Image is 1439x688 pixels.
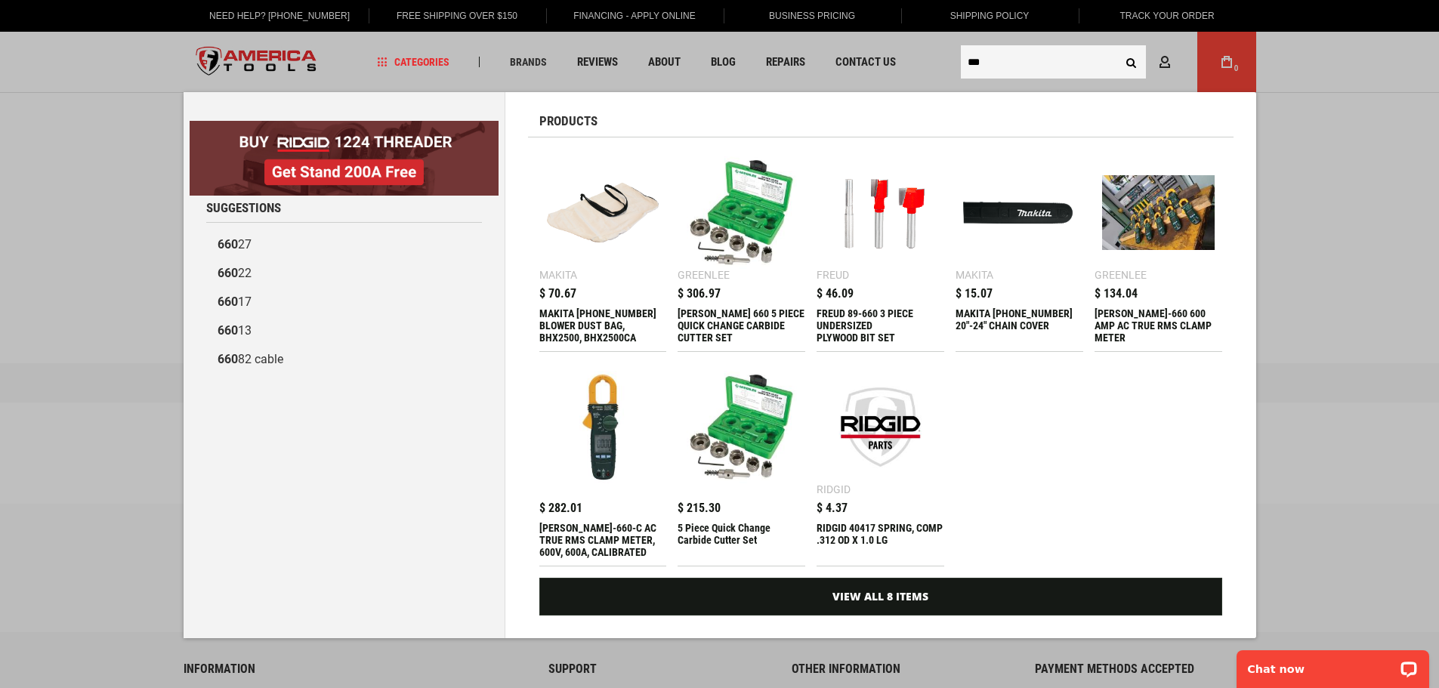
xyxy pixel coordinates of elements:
[539,578,1222,615] a: View All 8 Items
[539,307,667,344] div: MAKITA 660-90510-00 BLOWER DUST BAG, BHX2500, BHX2500CA
[1102,156,1215,269] img: GREENLEE CM-660 600 AMP AC TRUE RMS CLAMP METER
[539,115,598,128] span: Products
[963,156,1076,269] img: MAKITA 952-020-660 20
[678,149,805,351] a: GREENLEE 660 5 PIECE QUICK CHANGE CARBIDE CUTTER SET Greenlee $ 306.97 [PERSON_NAME] 660 5 PIECE ...
[206,345,482,374] a: 66082 cable
[824,371,937,483] img: RIDGID 40417 SPRING, COMP .312 OD X 1.0 LG
[1095,270,1147,280] div: Greenlee
[685,156,798,269] img: GREENLEE 660 5 PIECE QUICK CHANGE CARBIDE CUTTER SET
[1095,149,1222,351] a: GREENLEE CM-660 600 AMP AC TRUE RMS CLAMP METER Greenlee $ 134.04 [PERSON_NAME]-660 600 AMP AC TR...
[1227,640,1439,688] iframe: LiveChat chat widget
[206,288,482,316] a: 66017
[817,149,944,351] a: FREUD 89-660 3 PIECE UNDERSIZED PLYWOOD BIT SET Freud $ 46.09 FREUD 89-660 3 PIECE UNDERSIZED PLY...
[539,522,667,558] div: GREENLEE CM-660-C AC TRUE RMS CLAMP METER, 600V, 600A, CALIBRATED
[817,484,851,495] div: Ridgid
[218,295,238,309] b: 660
[817,502,848,514] span: $ 4.37
[678,288,721,300] span: $ 306.97
[547,156,659,269] img: MAKITA 660-90510-00 BLOWER DUST BAG, BHX2500, BHX2500CA
[218,352,238,366] b: 660
[539,149,667,351] a: MAKITA 660-90510-00 BLOWER DUST BAG, BHX2500, BHX2500CA Makita $ 70.67 MAKITA [PHONE_NUMBER] BLOW...
[817,363,944,566] a: RIDGID 40417 SPRING, COMP .312 OD X 1.0 LG Ridgid $ 4.37 RIDGID 40417 SPRING, COMP .312 OD X 1.0 LG
[956,270,993,280] div: Makita
[539,363,667,566] a: GREENLEE CM-660-C AC TRUE RMS CLAMP METER, 600V, 600A, CALIBRATED $ 282.01 [PERSON_NAME]-660-C AC...
[510,57,547,67] span: Brands
[685,371,798,483] img: 5 Piece Quick Change Carbide Cutter Set
[190,121,499,132] a: BOGO: Buy RIDGID® 1224 Threader, Get Stand 200A Free!
[218,237,238,251] b: 660
[377,57,449,67] span: Categories
[206,316,482,345] a: 66013
[1117,48,1146,76] button: Search
[817,270,849,280] div: Freud
[206,259,482,288] a: 66022
[539,270,577,280] div: Makita
[539,502,582,514] span: $ 282.01
[678,502,721,514] span: $ 215.30
[370,52,456,73] a: Categories
[1095,288,1138,300] span: $ 134.04
[547,371,659,483] img: GREENLEE CM-660-C AC TRUE RMS CLAMP METER, 600V, 600A, CALIBRATED
[678,522,805,558] div: 5 Piece Quick Change Carbide Cutter Set
[817,522,944,558] div: RIDGID 40417 SPRING, COMP .312 OD X 1.0 LG
[678,307,805,344] div: GREENLEE 660 5 PIECE QUICK CHANGE CARBIDE CUTTER SET
[956,149,1083,351] a: MAKITA 952-020-660 20 Makita $ 15.07 MAKITA [PHONE_NUMBER] 20"-24" CHAIN COVER
[817,288,854,300] span: $ 46.09
[956,307,1083,344] div: MAKITA 952-020-660 20
[678,270,730,280] div: Greenlee
[1095,307,1222,344] div: GREENLEE CM-660 600 AMP AC TRUE RMS CLAMP METER
[678,363,805,566] a: 5 Piece Quick Change Carbide Cutter Set $ 215.30 5 Piece Quick Change Carbide Cutter Set
[956,288,993,300] span: $ 15.07
[824,156,937,269] img: FREUD 89-660 3 PIECE UNDERSIZED PLYWOOD BIT SET
[206,230,482,259] a: 66027
[206,202,281,214] span: Suggestions
[190,121,499,196] img: BOGO: Buy RIDGID® 1224 Threader, Get Stand 200A Free!
[539,288,576,300] span: $ 70.67
[218,323,238,338] b: 660
[503,52,554,73] a: Brands
[218,266,238,280] b: 660
[817,307,944,344] div: FREUD 89-660 3 PIECE UNDERSIZED PLYWOOD BIT SET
